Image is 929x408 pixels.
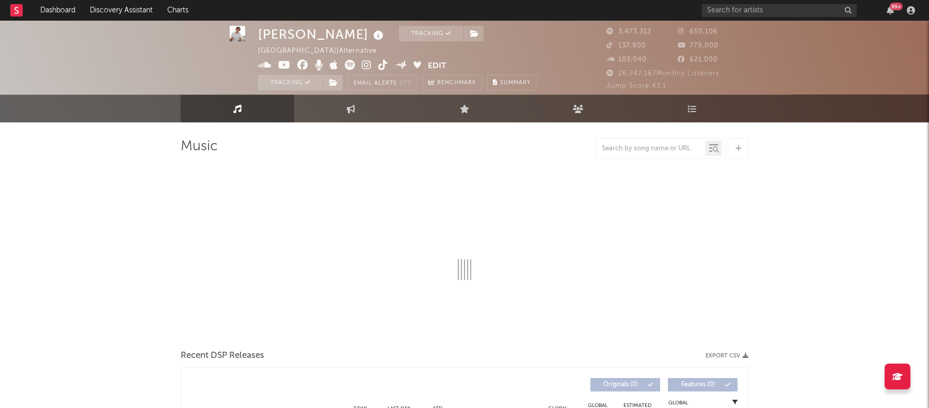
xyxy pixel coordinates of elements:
em: Off [399,81,412,86]
input: Search for artists [702,4,857,17]
button: Originals(0) [590,378,660,391]
span: 103,040 [606,56,647,63]
span: Jump Score: 43.1 [606,83,666,89]
button: Summary [487,75,536,90]
span: 3,473,312 [606,28,651,35]
span: 621,000 [678,56,718,63]
div: [PERSON_NAME] [258,26,386,43]
span: Originals ( 0 ) [597,382,645,388]
button: Tracking [399,26,463,41]
button: Email AlertsOff [348,75,418,90]
span: 779,000 [678,42,718,49]
button: Edit [428,60,446,73]
button: Export CSV [706,353,748,359]
input: Search by song name or URL [597,145,706,153]
span: 137,900 [606,42,646,49]
span: 26,247,167 Monthly Listeners [606,70,719,77]
a: Benchmark [423,75,482,90]
span: Benchmark [437,77,476,89]
button: Tracking [258,75,323,90]
span: Recent DSP Releases [181,350,264,362]
span: Summary [500,80,531,86]
div: 99 + [890,3,903,10]
span: Features ( 0 ) [675,382,722,388]
button: Features(0) [668,378,738,391]
span: 650,106 [678,28,718,35]
div: [GEOGRAPHIC_DATA] | Alternative [258,45,389,57]
button: 99+ [887,6,894,14]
